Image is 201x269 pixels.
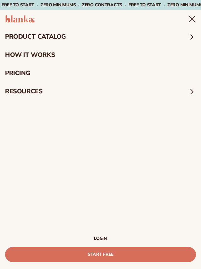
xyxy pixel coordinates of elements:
img: logo [5,15,35,23]
summary: Menu [188,15,196,23]
span: Free to start · ZERO minimums · ZERO contracts [2,2,128,8]
span: · [125,2,126,8]
a: LOGIN [5,236,196,241]
a: Start Free [5,247,196,262]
